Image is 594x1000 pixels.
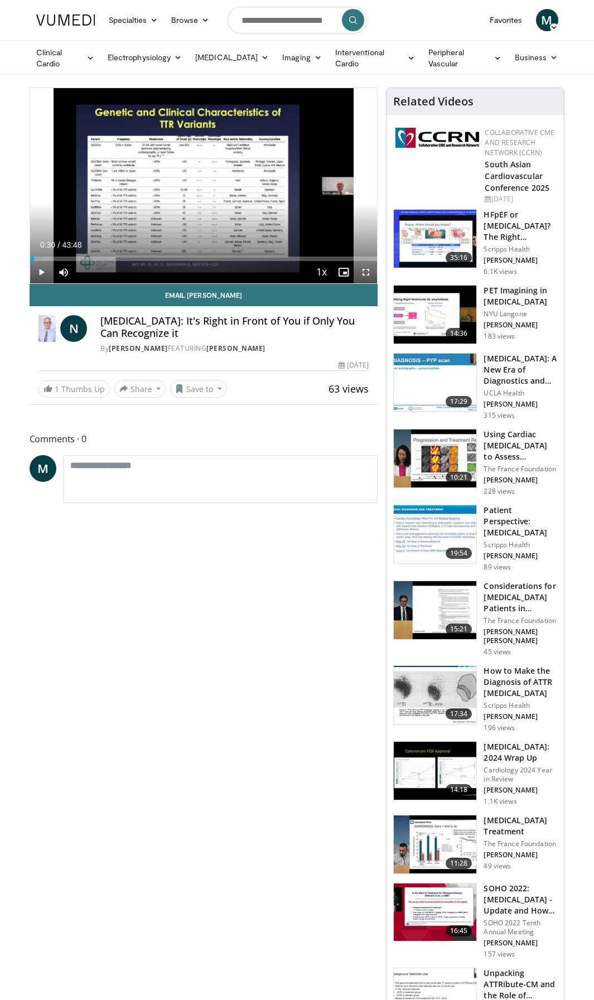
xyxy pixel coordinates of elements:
[30,455,56,482] a: M
[393,665,557,732] a: 17:34 How to Make the Diagnosis of ATTR [MEDICAL_DATA] Scripps Health [PERSON_NAME] 196 views
[395,128,479,148] img: a04ee3ba-8487-4636-b0fb-5e8d268f3737.png.150x105_q85_autocrop_double_scale_upscale_version-0.2.png
[446,252,472,263] span: 35:16
[52,261,75,283] button: Mute
[484,429,557,462] h3: Using Cardiac [MEDICAL_DATA] to Assess Progression and Treatment Response
[485,159,549,193] a: South Asian Cardiovascular Conference 2025
[30,47,101,69] a: Clinical Cardio
[484,712,557,721] p: [PERSON_NAME]
[446,784,472,795] span: 14:18
[446,328,472,339] span: 14:36
[393,815,557,874] a: 11:28 [MEDICAL_DATA] Treatment The France Foundation [PERSON_NAME] 49 views
[484,285,557,307] h3: PET Imagining in [MEDICAL_DATA]
[62,240,81,249] span: 43:48
[483,9,529,31] a: Favorites
[393,741,557,806] a: 14:18 [MEDICAL_DATA]: 2024 Wrap Up Cardiology 2024 Year in Review [PERSON_NAME] 1.1K views
[329,382,369,395] span: 63 views
[484,245,557,254] p: Scripps Health
[30,257,378,261] div: Progress Bar
[40,240,55,249] span: 0:30
[393,95,474,108] h4: Related Videos
[206,344,265,353] a: [PERSON_NAME]
[484,505,557,538] h3: Patient Perspective: [MEDICAL_DATA]
[484,540,557,549] p: Scripps Health
[446,624,472,635] span: 15:21
[394,354,476,412] img: 3a61ed57-80ed-4134-89e2-85aa32d7d692.150x105_q85_crop-smart_upscale.jpg
[30,432,378,446] span: Comments 0
[393,353,557,420] a: 17:29 [MEDICAL_DATA]: A New Era of Diagnostics and Therapeutics UCLA Health [PERSON_NAME] 315 views
[394,666,476,724] img: c12b0fdb-e439-4951-8ee6-44c04407b222.150x105_q85_crop-smart_upscale.jpg
[109,344,168,353] a: [PERSON_NAME]
[393,209,557,276] a: 35:16 HFpEF or [MEDICAL_DATA]? The Right Therapies for Right Patients Scripps Health [PERSON_NAME...
[484,851,557,859] p: [PERSON_NAME]
[30,88,378,283] video-js: Video Player
[484,741,557,764] h3: [MEDICAL_DATA]: 2024 Wrap Up
[446,472,472,483] span: 10:21
[228,7,367,33] input: Search topics, interventions
[36,15,95,26] img: VuMedi Logo
[484,701,557,710] p: Scripps Health
[484,487,515,496] p: 228 views
[446,548,472,559] span: 19:54
[484,465,557,474] p: The France Foundation
[339,360,369,370] div: [DATE]
[484,862,511,871] p: 49 views
[394,286,476,344] img: cac2b0cd-2f26-4174-8237-e40d74628455.150x105_q85_crop-smart_upscale.jpg
[484,950,515,959] p: 157 views
[508,46,565,69] a: Business
[484,665,557,699] h3: How to Make the Diagnosis of ATTR [MEDICAL_DATA]
[446,708,472,719] span: 17:34
[393,285,557,344] a: 14:36 PET Imagining in [MEDICAL_DATA] NYU Langone [PERSON_NAME] 183 views
[484,476,557,485] p: [PERSON_NAME]
[485,128,554,157] a: Collaborative CME and Research Network (CCRN)
[329,47,422,69] a: Interventional Cardio
[60,315,87,342] a: N
[394,505,476,563] img: 66cea5b4-b247-4899-9dd6-67499fcc05d7.150x105_q85_crop-smart_upscale.jpg
[422,47,508,69] a: Peripheral Vascular
[484,310,557,318] p: NYU Langone
[332,261,355,283] button: Enable picture-in-picture mode
[394,815,476,873] img: bc1b0432-163c-4bfa-bfca-e644c630a5a2.150x105_q85_crop-smart_upscale.jpg
[484,552,557,561] p: [PERSON_NAME]
[55,384,59,394] span: 1
[38,380,110,398] a: 1 Thumbs Up
[165,9,216,31] a: Browse
[100,344,369,354] div: By FEATURING
[484,766,557,784] p: Cardiology 2024 Year in Review
[394,883,476,941] img: e66e90e2-96ea-400c-b863-6a503731f831.150x105_q85_crop-smart_upscale.jpg
[101,46,189,69] a: Electrophysiology
[484,411,515,420] p: 315 views
[484,939,557,948] p: [PERSON_NAME]
[536,9,558,31] a: M
[189,46,276,69] a: [MEDICAL_DATA]
[484,353,557,387] h3: [MEDICAL_DATA]: A New Era of Diagnostics and Therapeutics
[393,505,557,572] a: 19:54 Patient Perspective: [MEDICAL_DATA] Scripps Health [PERSON_NAME] 89 views
[484,563,511,572] p: 89 views
[393,429,557,496] a: 10:21 Using Cardiac [MEDICAL_DATA] to Assess Progression and Treatment Response The France Founda...
[484,332,515,341] p: 183 views
[484,581,557,614] h3: Considerations for [MEDICAL_DATA] Patients in [MEDICAL_DATA]
[310,261,332,283] button: Playback Rate
[484,786,557,795] p: [PERSON_NAME]
[393,883,557,959] a: 16:45 SOHO 2022: [MEDICAL_DATA] - Update and How To Use Novel Agents SOHO 2022 Tenth Annual Meeti...
[30,261,52,283] button: Play
[394,210,476,268] img: dfd7e8cb-3665-484f-96d9-fe431be1631d.150x105_q85_crop-smart_upscale.jpg
[484,400,557,409] p: [PERSON_NAME]
[485,194,555,204] div: [DATE]
[58,240,60,249] span: /
[484,883,557,916] h3: SOHO 2022: [MEDICAL_DATA] - Update and How To Use Novel Agents
[484,839,557,848] p: The France Foundation
[484,648,511,656] p: 45 views
[38,315,56,342] img: Dr. Norman E. Lepor
[355,261,377,283] button: Fullscreen
[484,627,557,645] p: [PERSON_NAME] [PERSON_NAME]
[394,742,476,800] img: 1b83262e-8cdd-4c81-b686-042e84632b82.150x105_q85_crop-smart_upscale.jpg
[446,396,472,407] span: 17:29
[394,581,476,639] img: 6b12a0a1-0bcc-4600-a28c-cc0c82308171.150x105_q85_crop-smart_upscale.jpg
[484,723,515,732] p: 196 views
[484,267,516,276] p: 6.1K views
[484,256,557,265] p: [PERSON_NAME]
[484,919,557,936] p: SOHO 2022 Tenth Annual Meeting
[446,925,472,936] span: 16:45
